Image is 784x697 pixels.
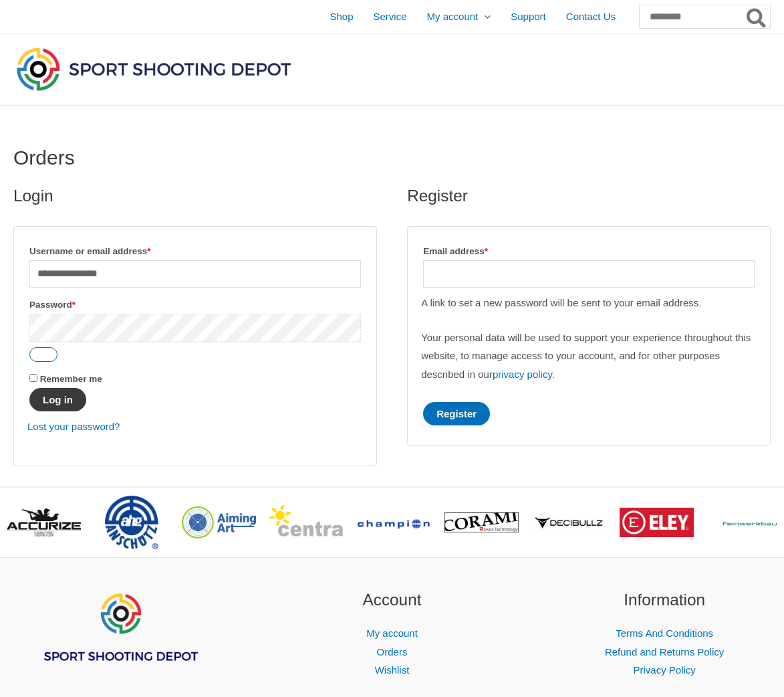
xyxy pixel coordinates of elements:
[620,508,694,536] img: brand logo
[407,185,771,207] h2: Register
[13,185,377,207] h2: Login
[29,242,361,260] label: Username or email address
[40,374,102,384] span: Remember me
[273,588,512,680] aside: Footer Widget 2
[744,5,770,28] button: Search
[421,294,757,312] p: A link to set a new password will be sent to your email address.
[29,296,361,314] label: Password
[366,627,418,639] a: My account
[273,588,512,613] h2: Account
[423,242,755,260] label: Email address
[423,402,490,425] button: Register
[421,328,757,385] p: Your personal data will be used to support your experience throughout this website, to manage acc...
[377,646,408,658] a: Orders
[273,624,512,680] nav: Account
[375,664,410,676] a: Wishlist
[616,627,713,639] a: Terms And Conditions
[29,374,37,382] input: Remember me
[27,421,120,432] a: Lost your password?
[29,347,57,362] button: Show password
[605,646,724,658] a: Refund and Returns Policy
[13,146,771,170] h1: Orders
[545,624,784,680] nav: Information
[545,588,784,680] aside: Footer Widget 3
[13,44,294,94] img: Sport Shooting Depot
[545,588,784,613] h2: Information
[633,664,695,676] a: Privacy Policy
[29,388,86,411] button: Log in
[493,369,552,380] a: privacy policy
